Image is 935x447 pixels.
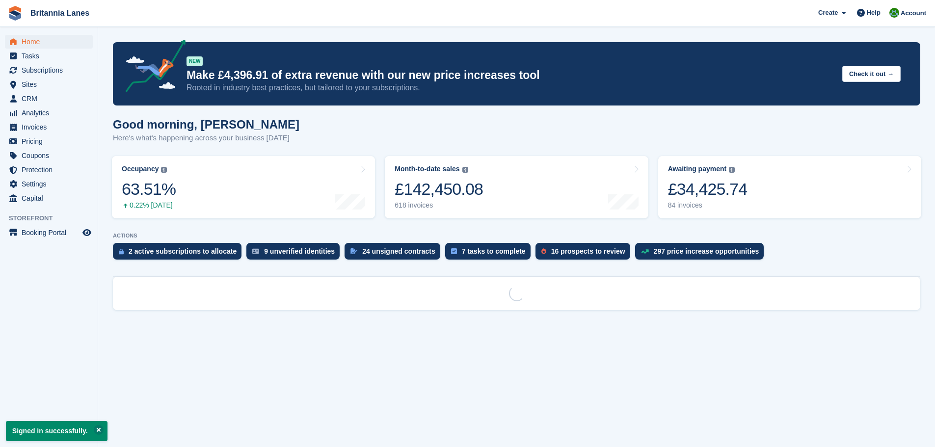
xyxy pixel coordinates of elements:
a: menu [5,163,93,177]
div: Occupancy [122,165,159,173]
a: menu [5,106,93,120]
a: menu [5,49,93,63]
span: Sites [22,78,80,91]
div: 7 tasks to complete [462,247,526,255]
span: Create [818,8,838,18]
a: 2 active subscriptions to allocate [113,243,246,264]
div: Awaiting payment [668,165,727,173]
a: menu [5,226,93,239]
a: Occupancy 63.51% 0.22% [DATE] [112,156,375,218]
span: Settings [22,177,80,191]
a: Month-to-date sales £142,450.08 618 invoices [385,156,648,218]
a: menu [5,177,93,191]
div: 84 invoices [668,201,748,210]
a: 24 unsigned contracts [345,243,445,264]
p: Make £4,396.91 of extra revenue with our new price increases tool [187,68,834,82]
span: Tasks [22,49,80,63]
div: 63.51% [122,179,176,199]
span: Home [22,35,80,49]
div: 618 invoices [395,201,483,210]
a: menu [5,134,93,148]
img: Matt Lane [889,8,899,18]
a: menu [5,191,93,205]
span: Subscriptions [22,63,80,77]
a: menu [5,120,93,134]
div: Month-to-date sales [395,165,459,173]
a: 16 prospects to review [535,243,635,264]
h1: Good morning, [PERSON_NAME] [113,118,299,131]
a: menu [5,78,93,91]
a: 297 price increase opportunities [635,243,769,264]
span: Storefront [9,213,98,223]
div: £142,450.08 [395,179,483,199]
a: Britannia Lanes [27,5,93,21]
span: Help [867,8,881,18]
img: price-adjustments-announcement-icon-8257ccfd72463d97f412b2fc003d46551f7dbcb40ab6d574587a9cd5c0d94... [117,40,186,96]
div: 0.22% [DATE] [122,201,176,210]
div: 24 unsigned contracts [362,247,435,255]
a: Preview store [81,227,93,238]
div: NEW [187,56,203,66]
span: Analytics [22,106,80,120]
span: CRM [22,92,80,105]
a: menu [5,35,93,49]
img: icon-info-grey-7440780725fd019a000dd9b08b2336e03edf1995a4989e88bcd33f0948082b44.svg [161,167,167,173]
div: 9 unverified identities [264,247,335,255]
img: prospect-51fa495bee0391a8d652442698ab0144808aea92771e9ea1ae160a38d050c398.svg [541,248,546,254]
a: menu [5,92,93,105]
span: Invoices [22,120,80,134]
a: 7 tasks to complete [445,243,535,264]
img: active_subscription_to_allocate_icon-d502201f5373d7db506a760aba3b589e785aa758c864c3986d89f69b8ff3... [119,248,124,255]
div: 16 prospects to review [551,247,625,255]
span: Protection [22,163,80,177]
a: menu [5,149,93,162]
div: £34,425.74 [668,179,748,199]
p: Here's what's happening across your business [DATE] [113,132,299,144]
span: Booking Portal [22,226,80,239]
span: Capital [22,191,80,205]
p: ACTIONS [113,233,920,239]
img: icon-info-grey-7440780725fd019a000dd9b08b2336e03edf1995a4989e88bcd33f0948082b44.svg [462,167,468,173]
p: Signed in successfully. [6,421,107,441]
img: icon-info-grey-7440780725fd019a000dd9b08b2336e03edf1995a4989e88bcd33f0948082b44.svg [729,167,735,173]
div: 297 price increase opportunities [654,247,759,255]
img: price_increase_opportunities-93ffe204e8149a01c8c9dc8f82e8f89637d9d84a8eef4429ea346261dce0b2c0.svg [641,249,649,254]
img: task-75834270c22a3079a89374b754ae025e5fb1db73e45f91037f5363f120a921f8.svg [451,248,457,254]
span: Account [901,8,926,18]
a: Awaiting payment £34,425.74 84 invoices [658,156,921,218]
p: Rooted in industry best practices, but tailored to your subscriptions. [187,82,834,93]
img: stora-icon-8386f47178a22dfd0bd8f6a31ec36ba5ce8667c1dd55bd0f319d3a0aa187defe.svg [8,6,23,21]
span: Coupons [22,149,80,162]
button: Check it out → [842,66,901,82]
span: Pricing [22,134,80,148]
a: 9 unverified identities [246,243,345,264]
img: contract_signature_icon-13c848040528278c33f63329250d36e43548de30e8caae1d1a13099fd9432cc5.svg [350,248,357,254]
div: 2 active subscriptions to allocate [129,247,237,255]
img: verify_identity-adf6edd0f0f0b5bbfe63781bf79b02c33cf7c696d77639b501bdc392416b5a36.svg [252,248,259,254]
a: menu [5,63,93,77]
